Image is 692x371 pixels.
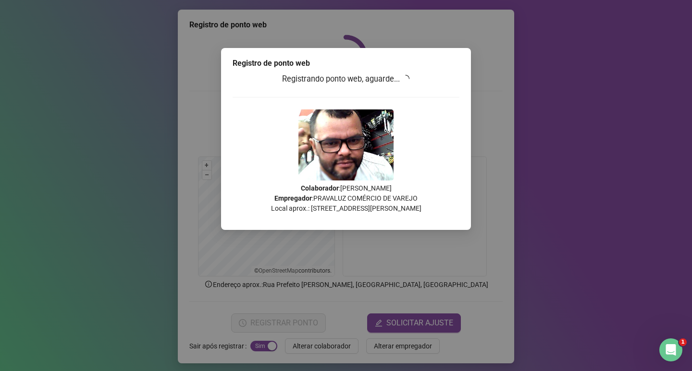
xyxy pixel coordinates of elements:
h3: Registrando ponto web, aguarde... [233,73,459,85]
span: 1 [679,338,687,346]
strong: Colaborador [301,184,339,192]
img: 9k= [298,109,394,180]
span: loading [401,74,410,83]
iframe: Intercom live chat [659,338,682,361]
p: : [PERSON_NAME] : PRAVALUZ COMÉRCIO DE VAREJO Local aprox.: [STREET_ADDRESS][PERSON_NAME] [233,183,459,214]
div: Registro de ponto web [233,58,459,69]
strong: Empregador [274,194,312,202]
